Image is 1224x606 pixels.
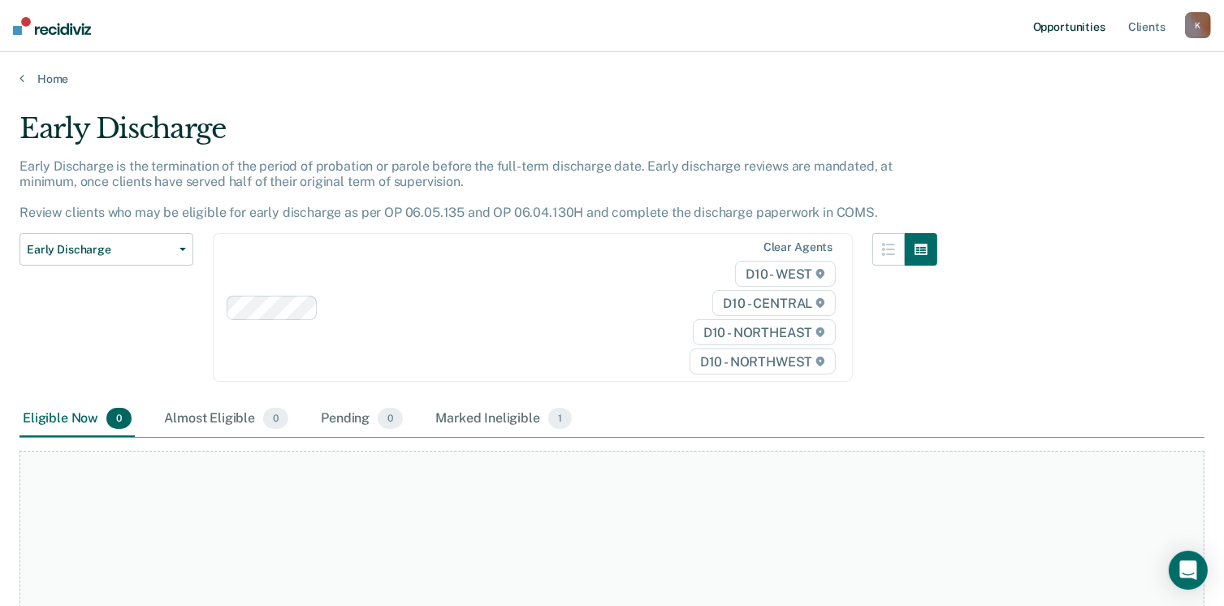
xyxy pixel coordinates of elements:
span: D10 - NORTHEAST [693,319,836,345]
img: Recidiviz [13,17,91,35]
div: Almost Eligible0 [161,401,292,437]
span: Early Discharge [27,243,173,257]
p: Early Discharge is the termination of the period of probation or parole before the full-term disc... [19,158,893,221]
div: Eligible Now0 [19,401,135,437]
span: 0 [263,408,288,429]
div: Early Discharge [19,112,937,158]
span: D10 - WEST [735,261,836,287]
button: Early Discharge [19,233,193,266]
button: K [1185,12,1211,38]
div: Pending0 [318,401,406,437]
span: D10 - CENTRAL [712,290,836,316]
div: Open Intercom Messenger [1169,551,1208,590]
span: D10 - NORTHWEST [690,348,836,374]
span: 0 [378,408,403,429]
span: 1 [548,408,572,429]
span: 0 [106,408,132,429]
div: Marked Ineligible1 [432,401,575,437]
a: Home [19,71,1205,86]
div: Clear agents [763,240,833,254]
